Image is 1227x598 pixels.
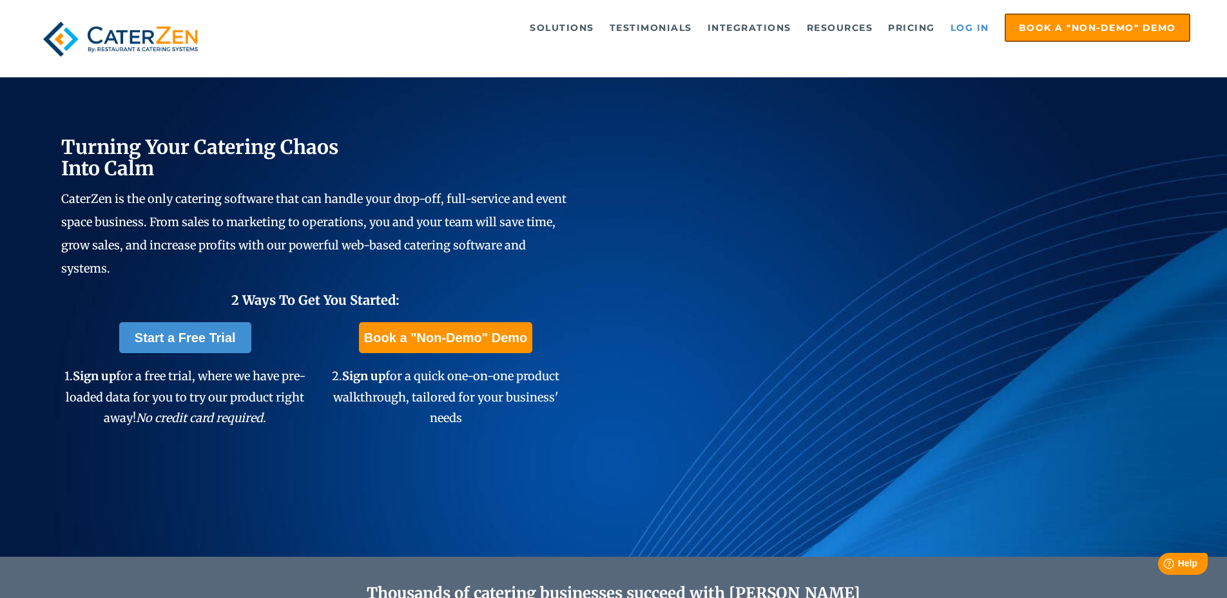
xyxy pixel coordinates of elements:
[1005,14,1190,42] a: Book a "Non-Demo" Demo
[603,15,699,41] a: Testimonials
[61,191,566,276] span: CaterZen is the only catering software that can handle your drop-off, full-service and event spac...
[944,15,996,41] a: Log in
[800,15,880,41] a: Resources
[136,410,266,425] em: No credit card required.
[119,322,251,353] a: Start a Free Trial
[342,369,385,383] span: Sign up
[73,369,116,383] span: Sign up
[37,14,204,64] img: caterzen
[523,15,601,41] a: Solutions
[332,369,559,425] span: 2. for a quick one-on-one product walkthrough, tailored for your business' needs
[882,15,942,41] a: Pricing
[64,369,305,425] span: 1. for a free trial, where we have pre-loaded data for you to try our product right away!
[234,14,1190,42] div: Navigation Menu
[701,15,798,41] a: Integrations
[231,292,400,308] span: 2 Ways To Get You Started:
[1112,548,1213,584] iframe: Help widget launcher
[61,135,339,180] span: Turning Your Catering Chaos Into Calm
[359,322,532,353] a: Book a "Non-Demo" Demo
